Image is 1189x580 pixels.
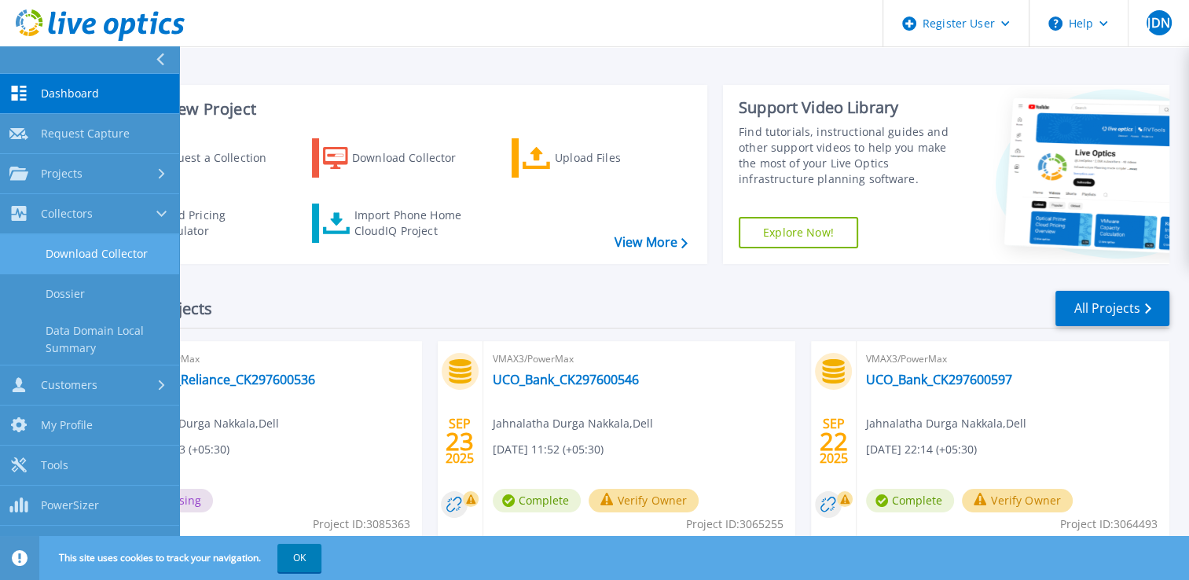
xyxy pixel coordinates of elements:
span: Project ID: 3065255 [686,516,783,533]
span: Tools [41,458,68,472]
a: Request a Collection [112,138,287,178]
a: UCO_Bank_CK297600546 [493,372,639,387]
a: UCO_Bank_CK297600597 [866,372,1012,387]
span: 23 [446,435,474,448]
span: Complete [866,489,954,512]
a: All Projects [1055,291,1169,326]
span: PowerSizer [41,498,99,512]
a: Cloud Pricing Calculator [112,204,287,243]
div: Cloud Pricing Calculator [154,207,280,239]
span: [DATE] 22:14 (+05:30) [866,441,977,458]
div: Support Video Library [739,97,963,118]
span: Projects [41,167,83,181]
span: Request Capture [41,127,130,141]
button: Verify Owner [962,489,1073,512]
button: OK [277,544,321,572]
span: This site uses cookies to track your navigation. [43,544,321,572]
span: [DATE] 11:52 (+05:30) [493,441,604,458]
span: Project ID: 3085363 [313,516,410,533]
span: My Profile [41,418,93,432]
h3: Start a New Project [112,101,687,118]
div: Import Phone Home CloudIQ Project [354,207,476,239]
div: Request a Collection [156,142,282,174]
span: VMAX3/PowerMax [119,351,413,368]
a: View More [615,235,688,250]
span: Jahnalatha Durga Nakkala , Dell [493,415,653,432]
div: Upload Files [555,142,681,174]
div: Download Collector [352,142,478,174]
button: Verify Owner [589,489,699,512]
span: Complete [493,489,581,512]
a: 08905763_Reliance_CK297600536 [119,372,315,387]
a: Download Collector [312,138,487,178]
div: Find tutorials, instructional guides and other support videos to help you make the most of your L... [739,124,963,187]
span: Customers [41,378,97,392]
span: VMAX3/PowerMax [493,351,787,368]
a: Upload Files [512,138,687,178]
div: SEP 2025 [445,413,475,470]
span: Jahnalatha Durga Nakkala , Dell [866,415,1026,432]
a: Explore Now! [739,217,858,248]
span: Jahnalatha Durga Nakkala , Dell [119,415,279,432]
span: Project ID: 3064493 [1060,516,1158,533]
span: Dashboard [41,86,99,101]
span: VMAX3/PowerMax [866,351,1160,368]
span: JDN [1147,17,1169,29]
span: Collectors [41,207,93,221]
span: 22 [820,435,848,448]
div: SEP 2025 [819,413,849,470]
